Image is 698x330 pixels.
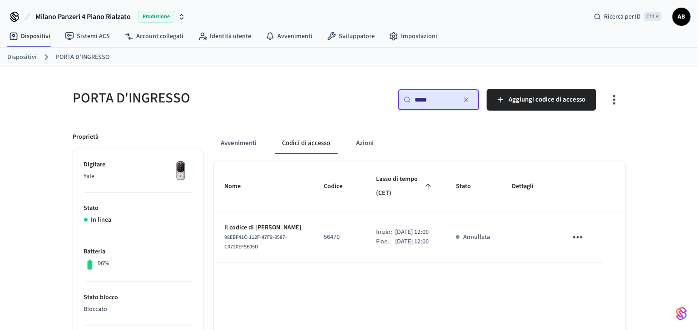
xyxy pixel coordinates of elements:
[258,28,320,44] a: Avvenimenti
[320,28,382,44] a: Sviluppatore
[339,32,375,41] font: Sviluppatore
[396,228,429,237] p: [DATE] 12:00
[456,180,483,194] span: Stato
[91,215,112,225] p: In linea
[77,32,110,41] font: Sistemi ACS
[169,160,192,183] img: Serratura intelligente Wi-Fi con touchscreen Yale Assure, nichel satinato, anteriore
[56,53,109,62] a: PORTA D'INGRESSO
[277,32,312,41] font: Avvenimenti
[225,180,241,194] font: Nome
[84,293,192,302] p: Stato blocco
[382,28,445,44] a: Impostazioni
[676,306,687,321] img: SeamLogoGradient.69752ec5.svg
[324,180,343,194] font: Codice
[673,8,691,26] button: AB
[225,223,302,233] p: Il codice di [PERSON_NAME]
[58,28,117,44] a: Sistemi ACS
[73,132,99,142] p: Proprietà
[7,53,37,62] a: Dispositivi
[275,132,338,154] button: Codici di accesso
[138,11,174,23] span: Produzione
[214,132,625,154] div: Esempio di formica
[191,28,258,44] a: Identità utente
[644,12,662,21] span: Ctrl K
[456,180,471,194] font: Stato
[225,180,253,194] span: Nome
[84,247,192,257] p: Batteria
[376,228,396,237] div: Inizio:
[84,204,192,213] p: Stato
[98,259,109,268] p: 96%
[210,32,251,41] font: Identità utente
[21,32,50,41] font: Dispositivi
[512,180,534,194] font: Dettagli
[324,180,355,194] span: Codice
[324,233,355,242] p: 56470
[84,172,192,181] p: Yale
[84,160,192,170] p: Digitare
[136,32,183,41] font: Account collegati
[401,32,437,41] font: Impostazioni
[509,94,585,106] span: Aggiungi codice di accesso
[376,172,423,201] font: Lasso di tempo (CET)
[73,89,344,107] h5: PORTA D'INGRESSO
[376,172,435,201] span: Lasso di tempo (CET)
[487,89,596,111] button: Aggiungi codice di accesso
[673,9,690,25] span: AB
[604,12,641,21] span: Ricerca per ID
[214,161,625,263] table: tavolo appiccicoso
[35,11,131,22] span: Milano Panzeri 4 Piano Rialzato
[396,237,429,247] p: [DATE] 12:00
[225,233,287,251] span: 98EBF41C-112F-47F9-8587-C0720EF5E05D
[2,28,58,44] a: Dispositivi
[376,237,396,247] div: Fine:
[587,9,669,25] div: Ricerca per IDCtrl K
[221,139,257,147] font: Avvenimenti
[463,233,490,242] p: Annullata
[349,132,381,154] button: Azioni
[117,28,191,44] a: Account collegati
[84,305,192,314] p: Bloccato
[512,180,545,194] span: Dettagli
